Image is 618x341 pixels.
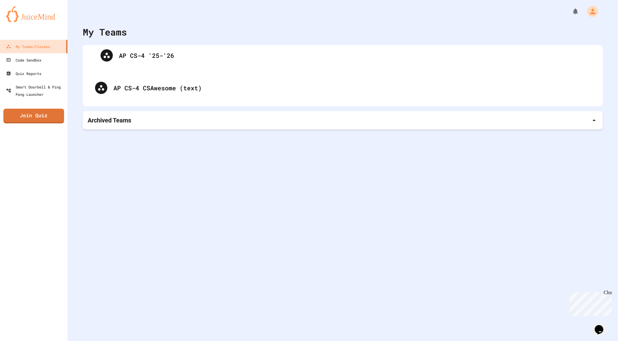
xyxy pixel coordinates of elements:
[581,4,600,18] div: My Account
[6,6,61,22] img: logo-orange.svg
[6,43,50,50] div: My Teams/Classes
[2,2,42,39] div: Chat with us now!Close
[6,70,41,77] div: Quiz Reports
[567,290,612,316] iframe: chat widget
[3,109,64,123] a: Join Quiz
[560,6,581,17] div: My Notifications
[88,116,131,125] p: Archived Teams
[83,25,127,39] div: My Teams
[592,317,612,335] iframe: chat widget
[6,56,41,64] div: Code Sandbox
[6,83,65,98] div: Smart Doorbell & Ping Pong Launcher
